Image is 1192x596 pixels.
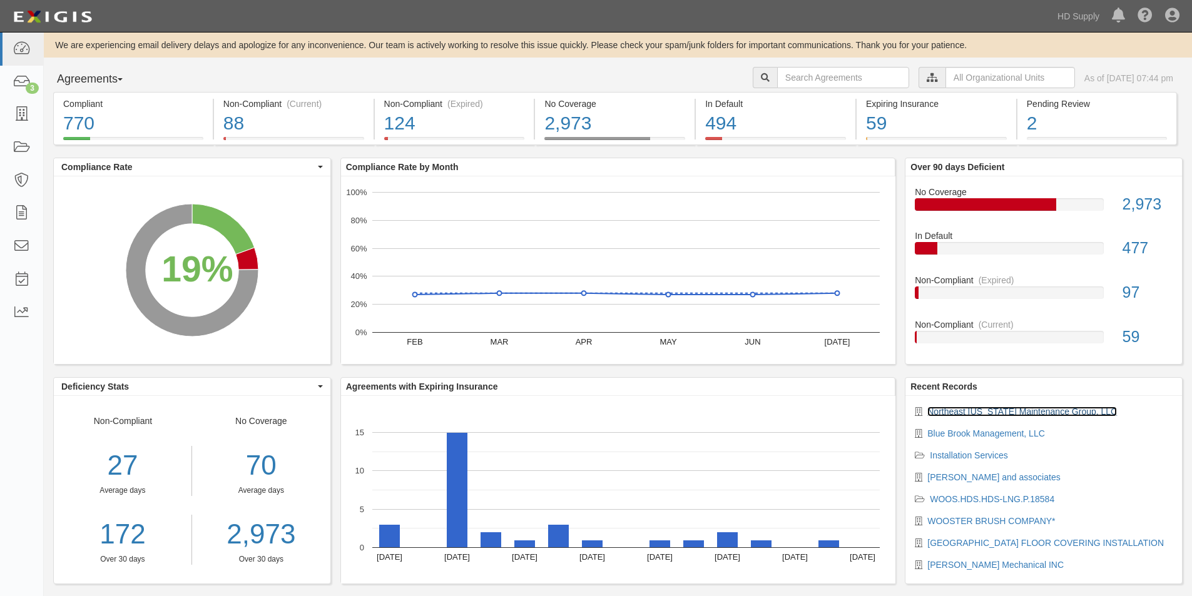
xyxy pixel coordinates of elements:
a: Compliant770 [53,137,213,147]
svg: A chart. [341,176,895,364]
b: Over 90 days Deficient [910,162,1004,172]
div: 97 [1113,281,1182,304]
div: We are experiencing email delivery delays and apologize for any inconvenience. Our team is active... [44,39,1192,51]
div: (Expired) [447,98,483,110]
text: 0% [355,328,367,337]
svg: A chart. [341,396,895,583]
text: APR [575,337,592,346]
text: [DATE] [782,552,808,562]
text: MAY [660,337,677,346]
text: 0 [360,543,364,552]
div: Non-Compliant [905,274,1182,286]
div: 124 [384,110,525,137]
svg: A chart. [54,176,330,364]
a: Non-Compliant(Expired)124 [375,137,534,147]
div: 770 [63,110,203,137]
div: Average days [201,485,321,496]
text: 10 [355,466,364,475]
text: [DATE] [377,552,402,562]
div: 70 [201,446,321,485]
div: 19% [161,244,233,295]
div: No Coverage [192,415,330,565]
a: WOOS.HDS.HDS-LNG.P.18584 [930,494,1054,504]
a: Non-Compliant(Current)59 [915,318,1173,353]
text: MAR [490,337,508,346]
div: 88 [223,110,364,137]
a: No Coverage2,973 [915,186,1173,230]
a: HD Supply [1051,4,1106,29]
text: [DATE] [824,337,850,346]
text: 80% [350,216,367,225]
a: Blue Brook Management, LLC [927,428,1045,438]
text: [DATE] [444,552,470,562]
div: Non-Compliant [54,415,192,565]
div: Over 30 days [201,554,321,565]
b: Compliance Rate by Month [346,162,459,172]
div: As of [DATE] 07:44 pm [1084,72,1173,84]
i: Help Center - Complianz [1138,9,1153,24]
div: Average days [54,485,191,496]
a: In Default477 [915,230,1173,274]
button: Agreements [53,67,147,92]
text: [DATE] [850,552,875,562]
text: 60% [350,243,367,253]
a: Expiring Insurance59 [857,137,1016,147]
a: Non-Compliant(Expired)97 [915,274,1173,318]
div: 494 [705,110,846,137]
b: Recent Records [910,381,977,391]
div: No Coverage [544,98,685,110]
div: (Current) [979,318,1014,331]
text: 15 [355,428,364,437]
a: Northeast [US_STATE] Maintenance Group, LLC [927,407,1117,417]
text: [DATE] [647,552,673,562]
input: Search Agreements [777,67,909,88]
text: 20% [350,300,367,309]
div: 27 [54,446,191,485]
text: 5 [360,504,364,513]
a: 2,973 [201,515,321,554]
div: 59 [866,110,1007,137]
a: WOOSTER BRUSH COMPANY* [927,516,1055,526]
text: [DATE] [715,552,740,562]
div: Over 30 days [54,554,191,565]
text: JUN [745,337,760,346]
div: In Default [905,230,1182,242]
img: logo-5460c22ac91f19d4615b14bd174203de0afe785f0fc80cf4dbbc73dc1793850b.png [9,6,96,28]
b: Agreements with Expiring Insurance [346,381,498,391]
input: All Organizational Units [945,67,1075,88]
button: Compliance Rate [54,158,330,176]
div: 59 [1113,326,1182,348]
div: No Coverage [905,186,1182,198]
div: Non-Compliant (Expired) [384,98,525,110]
a: [GEOGRAPHIC_DATA] FLOOR COVERING INSTALLATION [927,538,1164,548]
a: Non-Compliant(Current)88 [214,137,374,147]
a: [PERSON_NAME] Mechanical INC [927,560,1064,570]
a: Pending Review2 [1017,137,1177,147]
div: 2 [1027,110,1167,137]
text: [DATE] [512,552,537,562]
span: Compliance Rate [61,161,315,173]
text: 100% [346,188,367,197]
div: 2,973 [544,110,685,137]
div: 172 [54,515,191,554]
div: Non-Compliant (Current) [223,98,364,110]
button: Deficiency Stats [54,378,330,395]
div: Pending Review [1027,98,1167,110]
div: In Default [705,98,846,110]
a: Installation Services [930,450,1008,460]
div: Expiring Insurance [866,98,1007,110]
div: (Expired) [979,274,1014,286]
a: [PERSON_NAME] and associates [927,472,1060,482]
a: No Coverage2,973 [535,137,695,147]
a: In Default494 [696,137,855,147]
div: 2,973 [1113,193,1182,216]
div: Non-Compliant [905,318,1182,331]
text: FEB [407,337,422,346]
text: [DATE] [579,552,605,562]
div: Compliant [63,98,203,110]
span: Deficiency Stats [61,380,315,393]
div: 3 [26,83,39,94]
text: 40% [350,271,367,281]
